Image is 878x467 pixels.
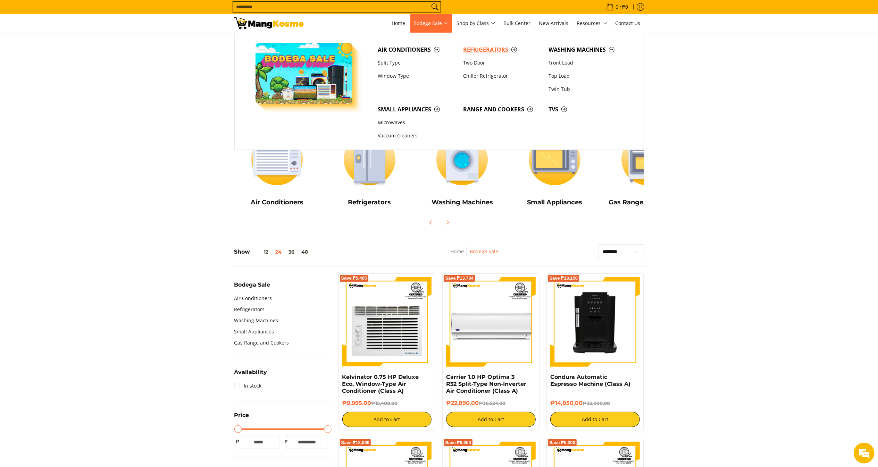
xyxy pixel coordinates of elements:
[272,249,285,255] button: 24
[453,14,499,33] a: Shop by Class
[550,277,640,367] img: Condura Automatic Espresso Machine (Class A)
[445,441,471,445] span: Save ₱9,950
[545,43,630,56] a: Washing Machines
[234,438,241,445] span: ₱
[234,248,312,255] h5: Show
[604,127,690,192] img: Cookers
[234,127,320,192] img: Air Conditioners
[374,56,460,69] a: Split Type
[604,127,690,211] a: Cookers Gas Range and Cookers
[341,276,367,280] span: Save ₱5,405
[512,198,597,206] h5: Small Appliances
[234,315,278,326] a: Washing Machines
[36,39,117,48] div: Chat with us now
[450,248,464,255] a: Home
[311,14,644,33] nav: Main Menu
[615,5,620,9] span: 0
[604,198,690,206] h5: Gas Range and Cookers
[3,189,132,214] textarea: Type your message and hit 'Enter'
[463,45,542,54] span: Refrigerators
[327,127,412,211] a: Refrigerators Refrigerators
[440,215,455,230] button: Next
[536,14,572,33] a: New Arrivals
[545,83,630,96] a: Twin Tub
[446,374,526,394] a: Carrier 1.0 HP Optima 3 R32 Split-Type Non-Inverter Air Conditioner (Class A)
[371,400,398,406] del: ₱15,400.00
[388,14,409,33] a: Home
[327,127,412,192] img: Refrigerators
[342,277,432,367] img: Kelvinator 0.75 HP Deluxe Eco, Window-Type Air Conditioner (Class A)
[550,374,630,387] a: Condura Automatic Espresso Machine (Class A)
[512,127,597,211] a: Small Appliances Small Appliances
[550,412,640,427] button: Add to Cart
[500,14,534,33] a: Bulk Center
[419,127,505,211] a: Washing Machines Washing Machines
[545,56,630,69] a: Front Load
[512,127,597,192] img: Small Appliances
[577,19,607,28] span: Resources
[545,69,630,83] a: Top Load
[419,198,505,206] h5: Washing Machines
[446,400,536,407] h6: ₱22,890.00
[341,441,370,445] span: Save ₱18,090
[234,304,265,315] a: Refrigerators
[234,370,267,380] summary: Open
[374,116,460,129] a: Microwaves
[392,20,405,26] span: Home
[234,413,249,418] span: Price
[114,3,131,20] div: Minimize live chat window
[460,103,545,116] a: Range and Cookers
[40,87,96,158] span: We're online!
[470,248,498,255] a: Bodega Sale
[285,249,298,255] button: 36
[479,400,505,406] del: ₱36,624.00
[234,293,272,304] a: Air Conditioners
[298,249,312,255] button: 48
[604,3,630,11] span: •
[234,282,270,293] summary: Open
[550,400,640,407] h6: ₱14,850.00
[342,412,432,427] button: Add to Cart
[327,198,412,206] h5: Refrigerators
[460,43,545,56] a: Refrigerators
[549,45,627,54] span: Washing Machines
[283,438,290,445] span: ₱
[234,413,249,423] summary: Open
[234,282,270,288] span: Bodega Sale
[549,441,575,445] span: Save ₱5,300
[539,20,569,26] span: New Arrivals
[378,105,456,114] span: Small Appliances
[429,2,441,12] button: Search
[460,56,545,69] a: Two Door
[574,14,611,33] a: Resources
[616,20,641,26] span: Contact Us
[446,277,536,367] img: Carrier 1.0 HP Optima 3 R32 Split-Type Non-Inverter Air Conditioner (Class A)
[374,103,460,116] a: Small Appliances
[378,45,456,54] span: Air Conditioners
[414,19,449,28] span: Bodega Sale
[612,14,644,33] a: Contact Us
[234,198,320,206] h5: Air Conditioners
[374,129,460,143] a: Vaccum Cleaners
[234,17,304,29] img: Bodega Sale l Mang Kosme: Cost-Efficient &amp; Quality Home Appliances
[446,412,536,427] button: Add to Cart
[406,247,543,263] nav: Breadcrumbs
[342,400,432,407] h6: ₱9,995.00
[504,20,531,26] span: Bulk Center
[410,14,452,33] a: Bodega Sale
[256,43,353,104] img: Bodega Sale
[460,69,545,83] a: Chiller Refrigerator
[374,69,460,83] a: Window Type
[549,276,578,280] span: Save ₱18,150
[545,103,630,116] a: TVs
[419,127,505,192] img: Washing Machines
[423,215,438,230] button: Previous
[234,380,262,391] a: In stock
[234,370,267,375] span: Availability
[457,19,495,28] span: Shop by Class
[234,326,274,337] a: Small Appliances
[445,276,474,280] span: Save ₱13,734
[463,105,542,114] span: Range and Cookers
[549,105,627,114] span: TVs
[250,249,272,255] button: 12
